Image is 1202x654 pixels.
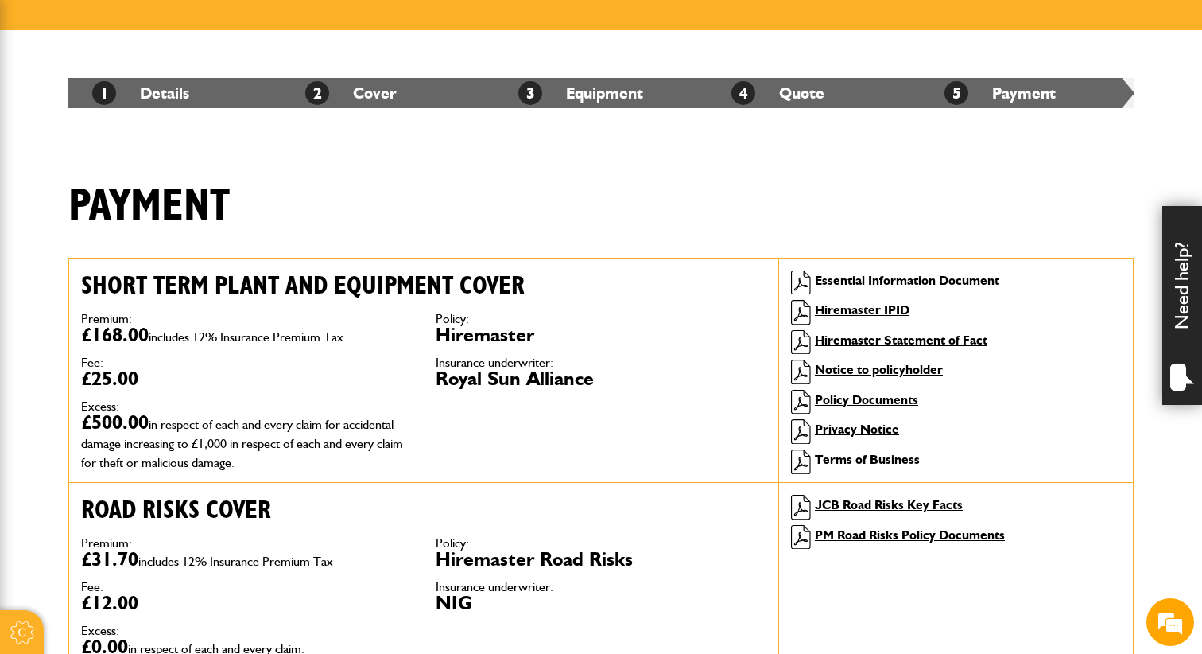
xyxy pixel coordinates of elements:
[436,356,766,369] dt: Insurance underwriter:
[68,180,230,233] h1: Payment
[92,81,116,105] span: 1
[921,78,1134,108] li: Payment
[81,417,403,470] span: in respect of each and every claim for accidental damage increasing to £1,000 in respect of each ...
[81,537,412,550] dt: Premium:
[436,313,766,325] dt: Policy:
[81,594,412,613] dd: £12.00
[81,369,412,388] dd: £25.00
[815,527,1005,543] a: PM Road Risks Policy Documents
[81,400,412,413] dt: Excess:
[81,581,412,594] dt: Fee:
[436,369,766,388] dd: Royal Sun Alliance
[81,271,766,301] h2: Short term plant and equipment cover
[436,537,766,550] dt: Policy:
[731,81,755,105] span: 4
[81,413,412,470] dd: £500.00
[815,273,999,288] a: Essential Information Document
[1162,206,1202,405] div: Need help?
[92,84,189,103] a: 1Details
[81,356,412,369] dt: Fee:
[436,581,766,594] dt: Insurance underwriter:
[81,313,412,325] dt: Premium:
[138,554,333,569] span: includes 12% Insurance Premium Tax
[815,302,909,317] a: Hiremaster IPID
[305,81,329,105] span: 2
[81,550,412,569] dd: £31.70
[81,495,766,525] h2: Road risks cover
[81,625,412,637] dt: Excess:
[436,550,766,569] dd: Hiremaster Road Risks
[815,422,899,437] a: Privacy Notice
[815,497,963,512] a: JCB Road Risks Key Facts
[944,81,968,105] span: 5
[305,84,397,103] a: 2Cover
[81,325,412,345] dd: £168.00
[731,84,824,103] a: 4Quote
[436,594,766,613] dd: NIG
[815,452,920,467] a: Terms of Business
[436,325,766,345] dd: Hiremaster
[518,84,643,103] a: 3Equipment
[149,329,343,345] span: includes 12% Insurance Premium Tax
[518,81,542,105] span: 3
[815,392,918,407] a: Policy Documents
[815,362,943,377] a: Notice to policyholder
[815,333,987,348] a: Hiremaster Statement of Fact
